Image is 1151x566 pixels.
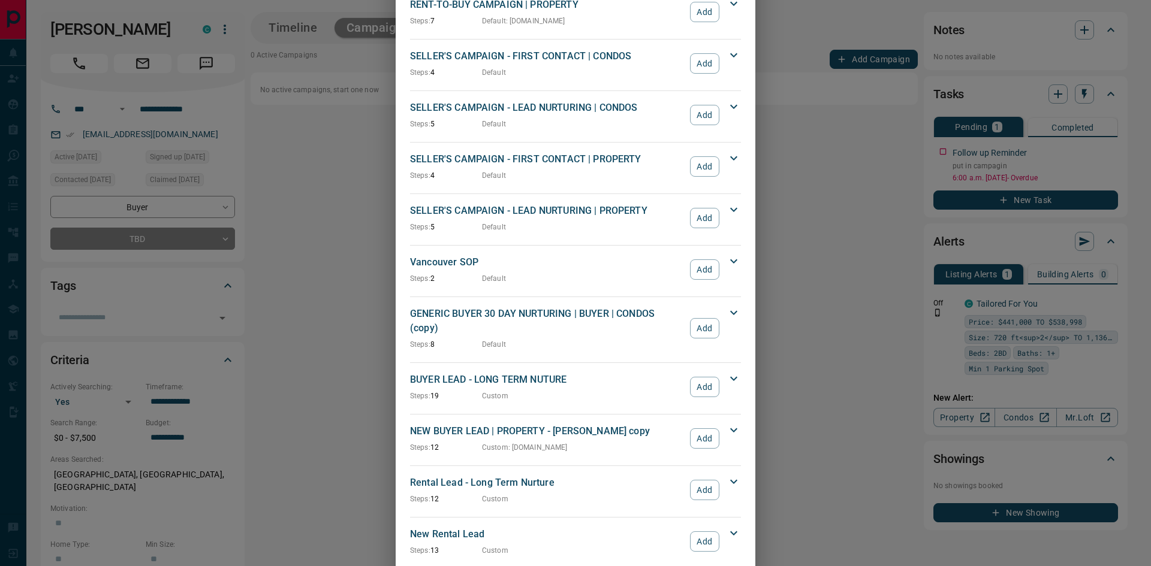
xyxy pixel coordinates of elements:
button: Add [690,259,719,280]
span: Steps: [410,546,430,555]
span: Steps: [410,223,430,231]
div: New Rental LeadSteps:13CustomAdd [410,525,741,558]
button: Add [690,2,719,22]
button: Add [690,208,719,228]
p: SELLER'S CAMPAIGN - FIRST CONTACT | PROPERTY [410,152,684,167]
p: Rental Lead - Long Term Nurture [410,476,684,490]
span: Steps: [410,443,430,452]
button: Add [690,480,719,500]
div: Vancouver SOPSteps:2DefaultAdd [410,253,741,286]
p: GENERIC BUYER 30 DAY NURTURING | BUYER | CONDOS (copy) [410,307,684,335]
p: 13 [410,545,482,556]
p: Default [482,170,506,181]
p: Custom : [DOMAIN_NAME] [482,442,567,453]
span: Steps: [410,120,430,128]
p: Default [482,222,506,232]
p: Default [482,339,506,350]
p: SELLER'S CAMPAIGN - LEAD NURTURING | PROPERTY [410,204,684,218]
span: Steps: [410,340,430,349]
p: 19 [410,391,482,401]
button: Add [690,531,719,552]
span: Steps: [410,171,430,180]
p: 12 [410,494,482,504]
button: Add [690,318,719,338]
button: Add [690,377,719,397]
span: Steps: [410,17,430,25]
p: 8 [410,339,482,350]
div: Rental Lead - Long Term NurtureSteps:12CustomAdd [410,473,741,507]
div: SELLER'S CAMPAIGN - LEAD NURTURING | CONDOSSteps:5DefaultAdd [410,98,741,132]
p: 5 [410,119,482,129]
button: Add [690,428,719,449]
p: NEW BUYER LEAD | PROPERTY - [PERSON_NAME] copy [410,424,684,438]
div: GENERIC BUYER 30 DAY NURTURING | BUYER | CONDOS (copy)Steps:8DefaultAdd [410,304,741,352]
span: Steps: [410,68,430,77]
p: Default [482,273,506,284]
p: Custom [482,391,508,401]
p: Default : [DOMAIN_NAME] [482,16,565,26]
div: SELLER'S CAMPAIGN - LEAD NURTURING | PROPERTYSteps:5DefaultAdd [410,201,741,235]
p: Custom [482,545,508,556]
button: Add [690,156,719,177]
p: Default [482,67,506,78]
p: New Rental Lead [410,527,684,541]
p: SELLER'S CAMPAIGN - LEAD NURTURING | CONDOS [410,101,684,115]
span: Steps: [410,495,430,503]
div: BUYER LEAD - LONG TERM NUTURESteps:19CustomAdd [410,370,741,404]
p: Default [482,119,506,129]
button: Add [690,53,719,74]
p: 4 [410,67,482,78]
div: SELLER'S CAMPAIGN - FIRST CONTACT | CONDOSSteps:4DefaultAdd [410,47,741,80]
div: SELLER'S CAMPAIGN - FIRST CONTACT | PROPERTYSteps:4DefaultAdd [410,150,741,183]
p: 4 [410,170,482,181]
p: 7 [410,16,482,26]
span: Steps: [410,274,430,283]
p: 5 [410,222,482,232]
p: Vancouver SOP [410,255,684,270]
p: 2 [410,273,482,284]
div: NEW BUYER LEAD | PROPERTY - [PERSON_NAME] copySteps:12Custom: [DOMAIN_NAME]Add [410,422,741,455]
p: 12 [410,442,482,453]
p: Custom [482,494,508,504]
button: Add [690,105,719,125]
p: SELLER'S CAMPAIGN - FIRST CONTACT | CONDOS [410,49,684,63]
span: Steps: [410,392,430,400]
p: BUYER LEAD - LONG TERM NUTURE [410,373,684,387]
